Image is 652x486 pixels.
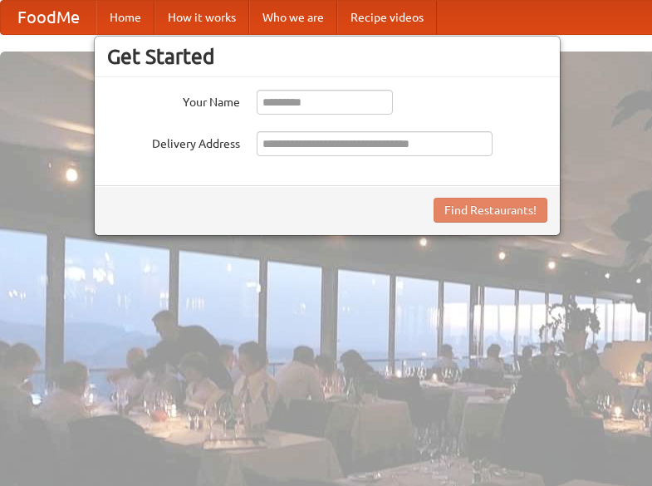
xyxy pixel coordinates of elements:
[434,198,547,223] button: Find Restaurants!
[337,1,437,34] a: Recipe videos
[107,131,240,152] label: Delivery Address
[249,1,337,34] a: Who we are
[1,1,96,34] a: FoodMe
[107,90,240,110] label: Your Name
[107,44,547,69] h3: Get Started
[154,1,249,34] a: How it works
[96,1,154,34] a: Home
